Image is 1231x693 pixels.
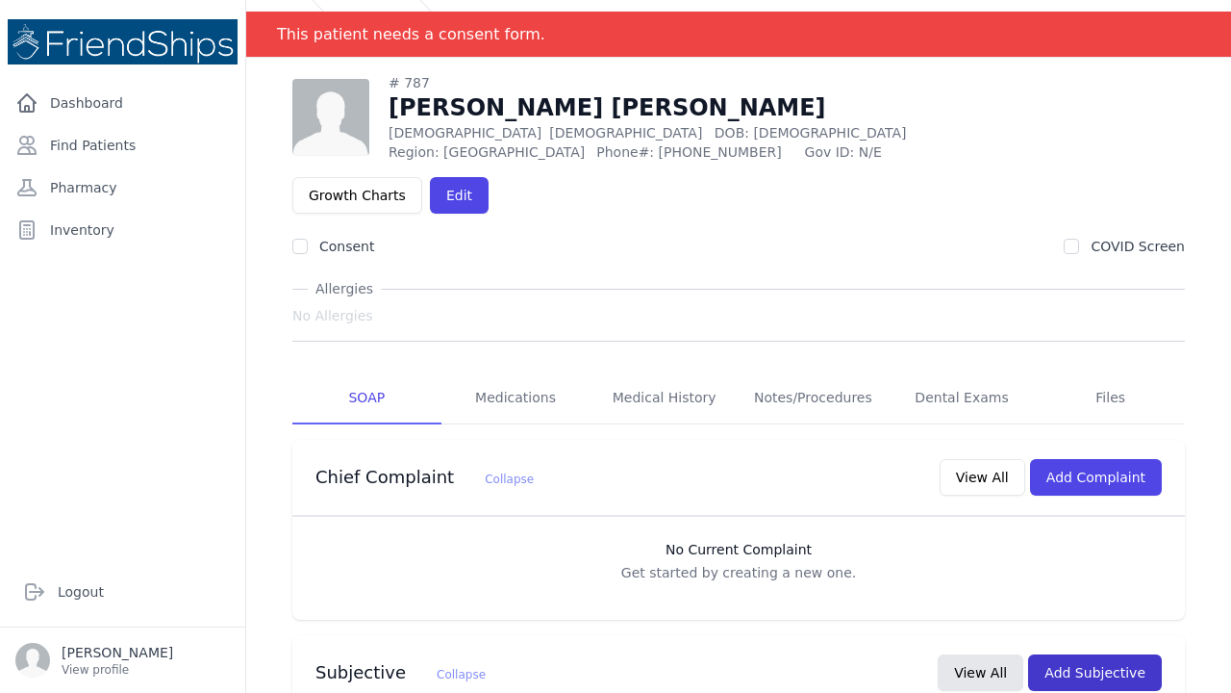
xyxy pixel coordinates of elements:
[940,459,1025,496] button: View All
[389,142,585,162] span: Region: [GEOGRAPHIC_DATA]
[292,177,422,214] a: Growth Charts
[308,279,381,298] span: Allergies
[739,372,888,424] a: Notes/Procedures
[596,142,792,162] span: Phone#: [PHONE_NUMBER]
[389,73,1013,92] div: # 787
[315,661,486,684] h3: Subjective
[315,466,534,489] h3: Chief Complaint
[292,79,369,156] img: person-242608b1a05df3501eefc295dc1bc67a.jpg
[15,643,230,678] a: [PERSON_NAME] View profile
[8,19,238,64] img: Medical Missions EMR
[549,125,702,141] span: [DEMOGRAPHIC_DATA]
[485,473,534,486] span: Collapse
[1091,239,1185,254] label: COVID Screen
[430,177,489,214] a: Edit
[292,372,1185,424] nav: Tabs
[8,84,238,122] a: Dashboard
[292,306,373,325] span: No Allergies
[312,540,1166,559] h3: No Current Complaint
[8,126,238,165] a: Find Patients
[62,662,173,678] p: View profile
[319,239,374,254] label: Consent
[1028,654,1162,691] button: Add Subjective
[441,372,590,424] a: Medications
[15,573,230,611] a: Logout
[389,123,1013,142] p: [DEMOGRAPHIC_DATA]
[1036,372,1185,424] a: Files
[246,12,1231,58] div: Notification
[62,643,173,662] p: [PERSON_NAME]
[938,654,1023,691] button: View All
[437,668,486,681] span: Collapse
[715,125,907,141] span: DOB: [DEMOGRAPHIC_DATA]
[590,372,739,424] a: Medical History
[389,92,1013,123] h1: [PERSON_NAME] [PERSON_NAME]
[312,563,1166,582] p: Get started by creating a new one.
[8,168,238,207] a: Pharmacy
[805,142,1013,162] span: Gov ID: N/E
[277,12,545,57] div: This patient needs a consent form.
[292,372,441,424] a: SOAP
[8,211,238,249] a: Inventory
[888,372,1037,424] a: Dental Exams
[1030,459,1162,496] button: Add Complaint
